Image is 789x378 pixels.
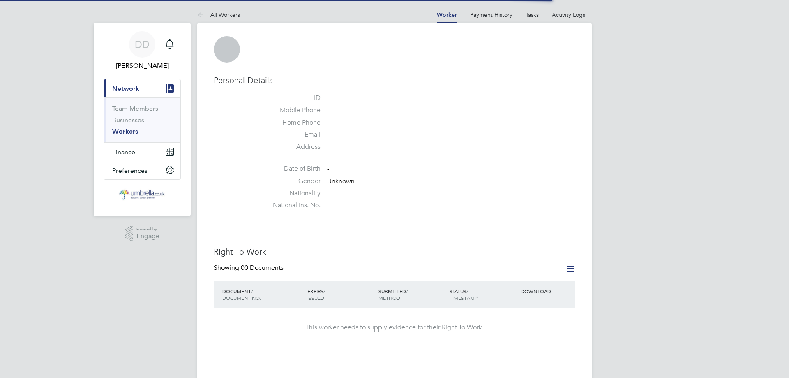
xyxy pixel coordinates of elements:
[104,31,181,71] a: DD[PERSON_NAME]
[466,288,468,295] span: /
[104,61,181,71] span: Dexter Dyer
[519,284,575,299] div: DOWNLOAD
[251,288,253,295] span: /
[263,143,321,151] label: Address
[327,165,329,173] span: -
[214,246,575,257] h3: Right To Work
[197,11,240,19] a: All Workers
[526,11,539,19] a: Tasks
[104,143,180,161] button: Finance
[263,189,321,198] label: Nationality
[307,295,324,301] span: ISSUED
[136,233,159,240] span: Engage
[450,295,478,301] span: TIMESTAMP
[220,284,305,305] div: DOCUMENT
[263,201,321,210] label: National Ins. No.
[263,94,321,102] label: ID
[112,104,158,112] a: Team Members
[112,128,138,135] a: Workers
[112,85,139,93] span: Network
[378,295,400,301] span: METHOD
[323,288,325,295] span: /
[222,295,261,301] span: DOCUMENT NO.
[470,11,512,19] a: Payment History
[376,284,448,305] div: SUBMITTED
[94,23,191,216] nav: Main navigation
[406,288,408,295] span: /
[222,323,567,332] div: This worker needs to supply evidence for their Right To Work.
[104,188,181,201] a: Go to home page
[104,79,180,97] button: Network
[136,226,159,233] span: Powered by
[263,106,321,115] label: Mobile Phone
[448,284,519,305] div: STATUS
[305,284,376,305] div: EXPIRY
[112,116,144,124] a: Businesses
[241,264,284,272] span: 00 Documents
[135,39,150,50] span: DD
[263,165,321,173] label: Date of Birth
[112,148,135,156] span: Finance
[552,11,585,19] a: Activity Logs
[104,161,180,179] button: Preferences
[214,75,575,86] h3: Personal Details
[263,118,321,127] label: Home Phone
[125,226,160,241] a: Powered byEngage
[327,177,355,186] span: Unknown
[112,167,148,174] span: Preferences
[263,130,321,139] label: Email
[437,12,457,19] a: Worker
[118,188,166,201] img: umbrella-logo-retina.png
[104,97,180,142] div: Network
[214,264,285,272] div: Showing
[263,177,321,186] label: Gender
